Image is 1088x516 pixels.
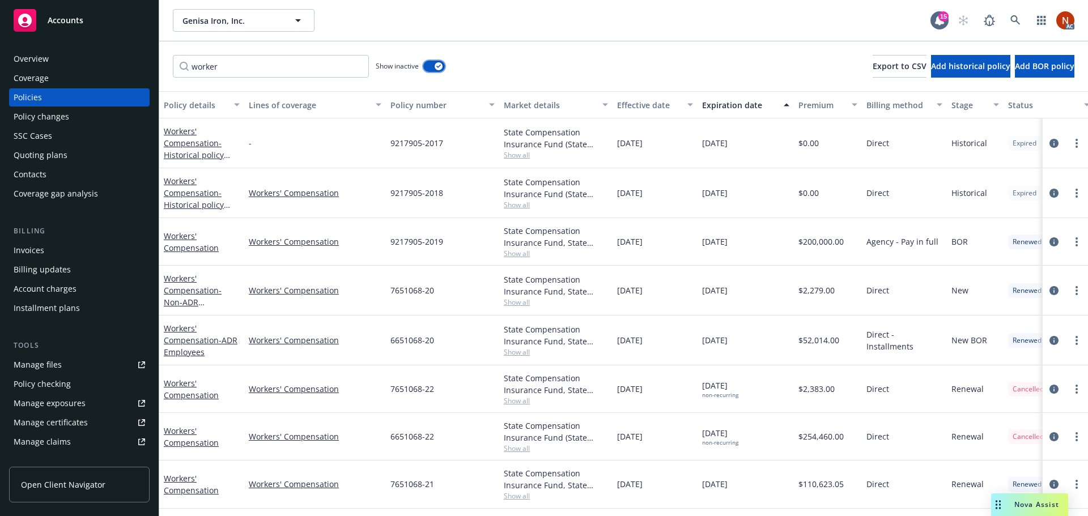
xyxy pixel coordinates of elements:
[164,99,227,111] div: Policy details
[9,340,150,351] div: Tools
[1013,479,1042,489] span: Renewed
[798,383,835,395] span: $2,383.00
[978,9,1001,32] a: Report a Bug
[504,200,608,210] span: Show all
[390,99,482,111] div: Policy number
[1047,235,1061,249] a: circleInformation
[9,452,150,470] a: Manage BORs
[702,334,728,346] span: [DATE]
[1070,186,1083,200] a: more
[866,478,889,490] span: Direct
[866,137,889,149] span: Direct
[1047,284,1061,297] a: circleInformation
[798,430,844,442] span: $254,460.00
[164,273,222,319] a: Workers' Compensation
[1013,384,1044,394] span: Cancelled
[390,284,434,296] span: 7651068-20
[1014,500,1059,509] span: Nova Assist
[14,413,88,432] div: Manage certificates
[173,55,369,78] input: Filter by keyword...
[21,479,105,491] span: Open Client Navigator
[951,99,987,111] div: Stage
[164,176,224,234] a: Workers' Compensation
[14,375,71,393] div: Policy checking
[952,9,975,32] a: Start snowing
[1047,477,1061,491] a: circleInformation
[798,187,819,199] span: $0.00
[1013,432,1044,442] span: Cancelled
[9,356,150,374] a: Manage files
[390,478,434,490] span: 7651068-21
[249,236,381,248] a: Workers' Compensation
[617,187,643,199] span: [DATE]
[159,91,244,118] button: Policy details
[9,127,150,145] a: SSC Cases
[9,165,150,184] a: Contacts
[1008,99,1077,111] div: Status
[244,91,386,118] button: Lines of coverage
[14,69,49,87] div: Coverage
[14,241,44,259] div: Invoices
[702,187,728,199] span: [DATE]
[164,335,237,357] span: - ADR Employees
[249,383,381,395] a: Workers' Compensation
[504,467,608,491] div: State Compensation Insurance Fund, State Compensation Insurance Fund (SCIF)
[798,236,844,248] span: $200,000.00
[14,165,46,184] div: Contacts
[504,372,608,396] div: State Compensation Insurance Fund, State Compensation Insurance Fund (SCIF)
[164,378,219,400] a: Workers' Compensation
[14,185,98,203] div: Coverage gap analysis
[14,108,69,126] div: Policy changes
[9,69,150,87] a: Coverage
[951,430,984,442] span: Renewal
[1013,285,1042,296] span: Renewed
[376,61,419,71] span: Show inactive
[504,347,608,357] span: Show all
[866,99,930,111] div: Billing method
[9,146,150,164] a: Quoting plans
[873,61,926,71] span: Export to CSV
[9,225,150,237] div: Billing
[14,146,67,164] div: Quoting plans
[164,323,237,357] a: Workers' Compensation
[504,126,608,150] div: State Compensation Insurance Fund (State Fund)
[504,323,608,347] div: State Compensation Insurance Fund, State Compensation Insurance Fund (SCIF)
[504,443,608,453] span: Show all
[1015,55,1074,78] button: Add BOR policy
[702,427,738,446] span: [DATE]
[702,379,738,399] span: [DATE]
[164,285,222,319] span: - Non-ADR Employees
[617,334,643,346] span: [DATE]
[1013,335,1042,346] span: Renewed
[14,452,67,470] div: Manage BORs
[702,391,738,399] div: non-recurring
[1047,430,1061,443] a: circleInformation
[798,99,845,111] div: Premium
[798,334,839,346] span: $52,014.00
[798,137,819,149] span: $0.00
[798,478,844,490] span: $110,623.05
[1070,382,1083,396] a: more
[504,176,608,200] div: State Compensation Insurance Fund (State Fund)
[390,137,443,149] span: 9217905-2017
[9,88,150,106] a: Policies
[504,297,608,307] span: Show all
[9,413,150,432] a: Manage certificates
[866,284,889,296] span: Direct
[951,478,984,490] span: Renewal
[9,261,150,279] a: Billing updates
[617,478,643,490] span: [DATE]
[48,16,83,25] span: Accounts
[14,127,52,145] div: SSC Cases
[504,420,608,443] div: State Compensation Insurance Fund (State Fund)
[873,55,926,78] button: Export to CSV
[249,187,381,199] a: Workers' Compensation
[390,236,443,248] span: 9217905-2019
[1047,334,1061,347] a: circleInformation
[702,439,738,446] div: non-recurring
[9,394,150,412] span: Manage exposures
[9,108,150,126] a: Policy changes
[951,284,968,296] span: New
[938,11,949,22] div: 15
[1056,11,1074,29] img: photo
